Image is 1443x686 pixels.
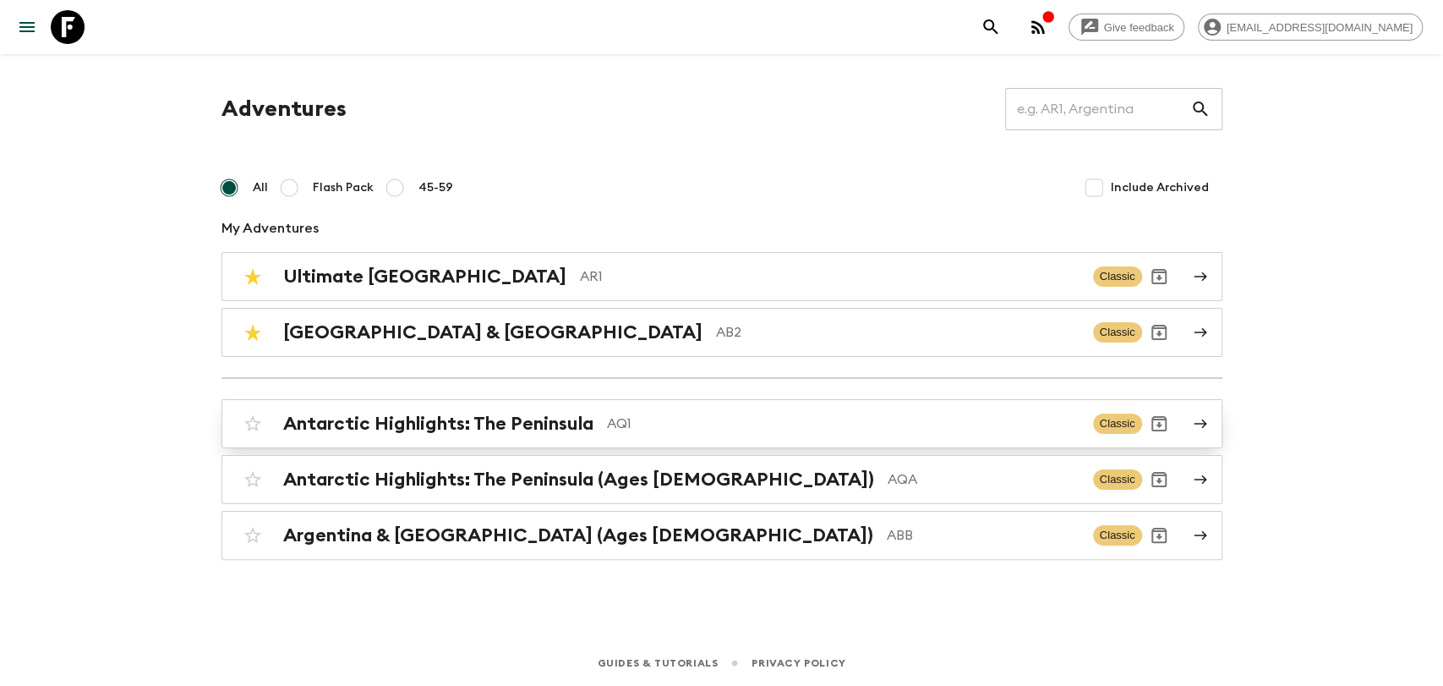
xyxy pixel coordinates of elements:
span: Give feedback [1095,21,1183,34]
button: menu [10,10,44,44]
button: Archive [1142,316,1176,349]
a: Antarctic Highlights: The Peninsula (Ages [DEMOGRAPHIC_DATA])AQAClassicArchive [221,455,1222,504]
h2: Ultimate [GEOGRAPHIC_DATA] [283,266,566,288]
span: Flash Pack [313,179,374,196]
button: Archive [1142,407,1176,441]
input: e.g. AR1, Argentina [1005,85,1190,133]
h2: Antarctic Highlights: The Peninsula (Ages [DEMOGRAPHIC_DATA]) [283,469,874,491]
div: [EMAIL_ADDRESS][DOMAIN_NAME] [1198,14,1423,41]
span: Classic [1093,414,1142,434]
button: Archive [1142,519,1176,552]
span: 45-59 [418,179,453,196]
span: All [253,179,268,196]
button: search adventures [974,10,1008,44]
p: AQA [888,469,1080,490]
a: Argentina & [GEOGRAPHIC_DATA] (Ages [DEMOGRAPHIC_DATA])ABBClassicArchive [221,511,1222,560]
h1: Adventures [221,92,347,126]
a: Ultimate [GEOGRAPHIC_DATA]AR1ClassicArchive [221,252,1222,301]
span: Classic [1093,525,1142,546]
span: [EMAIL_ADDRESS][DOMAIN_NAME] [1217,21,1422,34]
a: Give feedback [1069,14,1184,41]
span: Classic [1093,469,1142,490]
h2: Antarctic Highlights: The Peninsula [283,413,593,435]
p: AR1 [580,266,1080,287]
p: My Adventures [221,218,1222,239]
p: ABB [887,525,1080,546]
h2: Argentina & [GEOGRAPHIC_DATA] (Ages [DEMOGRAPHIC_DATA]) [283,524,873,546]
button: Archive [1142,463,1176,497]
a: [GEOGRAPHIC_DATA] & [GEOGRAPHIC_DATA]AB2ClassicArchive [221,308,1222,357]
a: Antarctic Highlights: The PeninsulaAQ1ClassicArchive [221,399,1222,448]
span: Include Archived [1111,179,1209,196]
button: Archive [1142,260,1176,294]
a: Privacy Policy [752,654,845,672]
h2: [GEOGRAPHIC_DATA] & [GEOGRAPHIC_DATA] [283,321,702,343]
p: AQ1 [607,414,1080,434]
span: Classic [1093,266,1142,287]
p: AB2 [716,322,1080,343]
span: Classic [1093,322,1142,343]
a: Guides & Tutorials [597,654,718,672]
